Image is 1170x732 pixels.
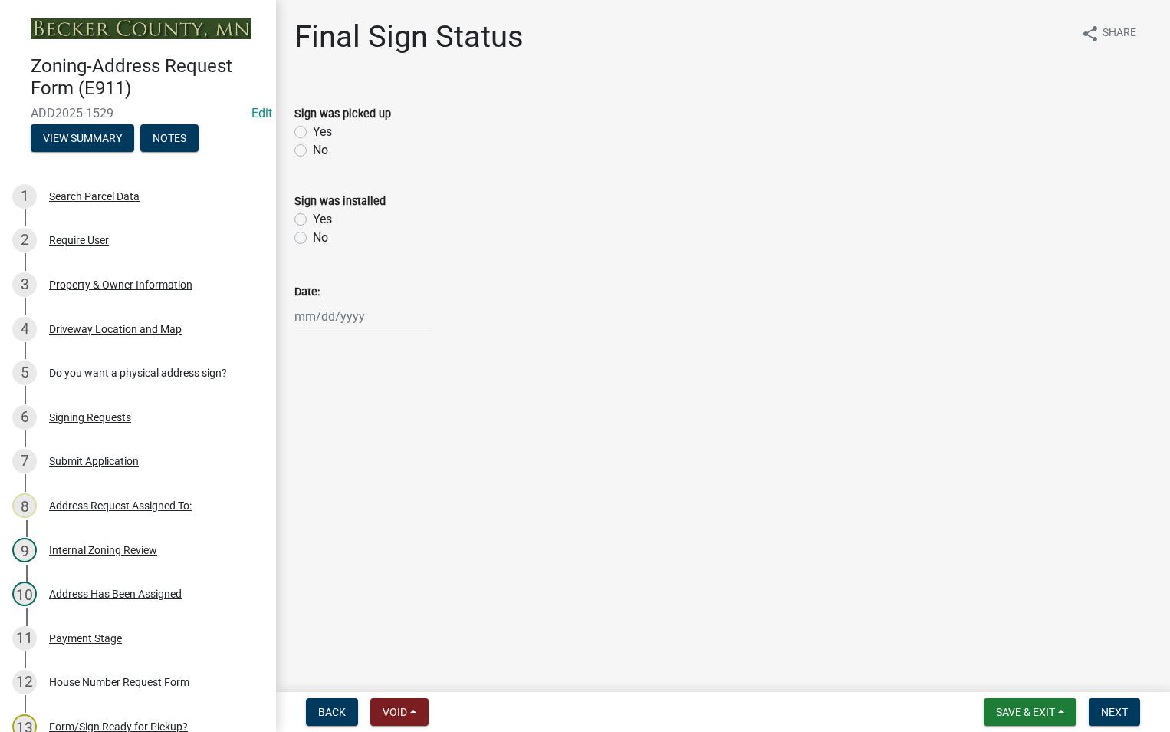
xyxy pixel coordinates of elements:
label: No [313,229,328,247]
div: Internal Zoning Review [49,545,157,556]
h4: Zoning-Address Request Form (E911) [31,55,264,100]
div: Require User [49,235,109,246]
div: Search Parcel Data [49,191,140,202]
div: Do you want a physical address sign? [49,368,227,378]
button: View Summary [31,124,134,152]
h1: Final Sign Status [294,18,524,55]
label: Yes [313,123,332,141]
img: Becker County, Minnesota [31,18,251,39]
div: 11 [12,626,37,651]
i: share [1081,25,1099,43]
div: 9 [12,538,37,562]
button: Void [370,698,429,726]
div: House Number Request Form [49,677,189,687]
button: Back [306,698,358,726]
wm-modal-confirm: Notes [140,133,199,145]
a: Edit [251,106,272,120]
label: No [313,141,328,160]
div: 8 [12,493,37,518]
button: shareShare [1069,18,1149,48]
input: mm/dd/yyyy [294,301,435,332]
div: Form/Sign Ready for Pickup? [49,721,188,732]
div: 3 [12,272,37,297]
span: ADD2025-1529 [31,106,245,120]
div: Payment Stage [49,633,122,644]
div: Address Has Been Assigned [49,589,182,599]
div: 2 [12,228,37,252]
div: 12 [12,670,37,694]
button: Next [1089,698,1140,726]
div: Submit Application [49,456,139,467]
div: Driveway Location and Map [49,324,182,335]
label: Sign was picked up [294,109,391,120]
span: Next [1101,706,1128,718]
label: Sign was installed [294,196,386,207]
div: 4 [12,317,37,341]
wm-modal-confirm: Summary [31,133,134,145]
label: Yes [313,210,332,229]
div: 5 [12,361,37,385]
span: Share [1103,25,1136,43]
span: Back [318,706,346,718]
div: 1 [12,184,37,209]
button: Notes [140,124,199,152]
span: Void [383,706,407,718]
span: Save & Exit [996,706,1055,718]
div: Address Request Assigned To: [49,500,192,511]
div: 7 [12,449,37,473]
div: 10 [12,582,37,606]
div: 6 [12,405,37,430]
wm-modal-confirm: Edit Application Number [251,106,272,120]
div: Signing Requests [49,412,131,423]
label: Date: [294,287,320,298]
button: Save & Exit [984,698,1076,726]
div: Property & Owner Information [49,279,192,290]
